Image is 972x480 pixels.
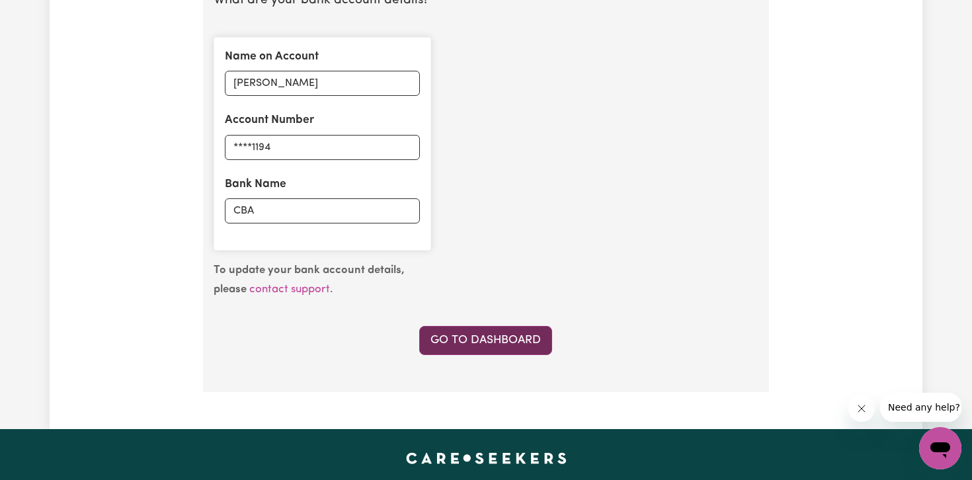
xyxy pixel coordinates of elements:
[419,326,552,355] a: Go to Dashboard
[225,71,420,96] input: Holly Peers
[214,264,405,295] small: .
[225,176,286,193] label: Bank Name
[880,393,961,422] iframe: Message from company
[225,112,314,129] label: Account Number
[919,427,961,469] iframe: Button to launch messaging window
[214,264,405,295] b: To update your bank account details, please
[406,453,567,463] a: Careseekers home page
[225,48,319,65] label: Name on Account
[249,284,330,295] a: contact support
[848,395,875,422] iframe: Close message
[225,135,420,160] input: e.g. 000123456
